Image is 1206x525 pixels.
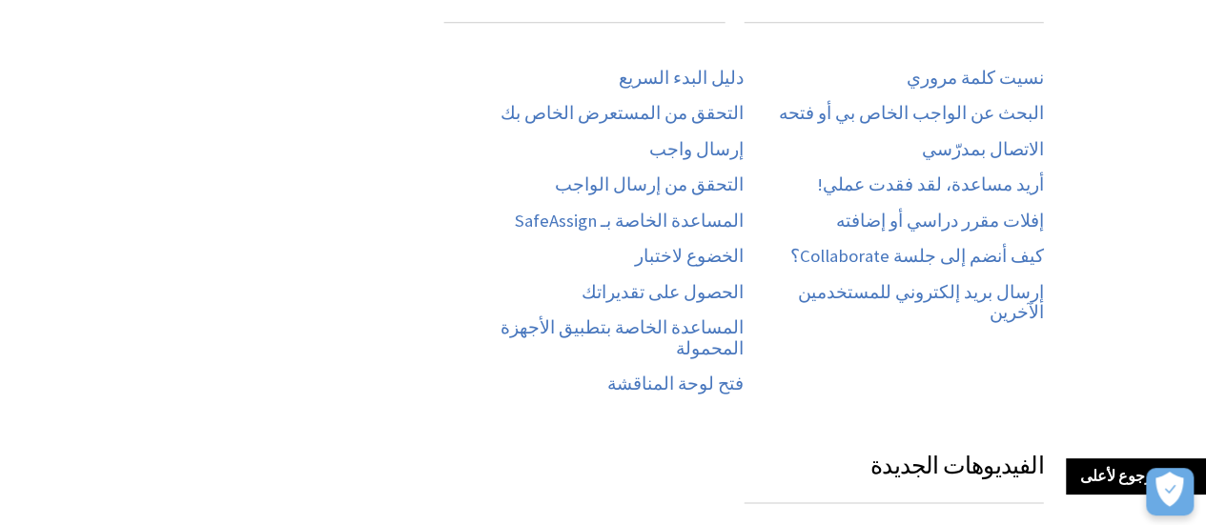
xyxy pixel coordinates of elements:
[608,374,745,395] a: فتح لوحة المناقشة
[790,246,1044,268] a: كيف أنضم إلى جلسة Collaborate؟
[1146,468,1194,515] button: فتح التفضيلات
[745,282,1045,324] a: إرسال بريد إلكتروني للمستخدمين الآخرين
[444,317,745,359] a: المساعدة الخاصة بتطبيق الأجهزة المحمولة
[922,139,1044,161] a: الاتصال بمدرّسي
[1066,458,1206,494] a: الرجوع لأعلى
[836,211,1044,232] a: إفلات مقرر دراسي أو إضافته
[516,211,745,232] a: المساعدة الخاصة بـ SafeAssign
[636,246,745,268] a: الخضوع لاختبار
[650,139,745,161] a: إرسال واجب
[817,174,1044,196] a: أريد مساعدة، لقد فقدت عملي!
[620,68,745,90] a: دليل البدء السريع
[907,68,1044,90] a: نسيت كلمة مروري
[779,103,1044,125] a: البحث عن الواجب الخاص بي أو فتحه
[501,103,745,125] a: التحقق من المستعرض الخاص بك
[745,448,1045,504] h3: الفيديوهات الجديدة
[583,282,745,304] a: الحصول على تقديراتك
[556,174,745,196] a: التحقق من إرسال الواجب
